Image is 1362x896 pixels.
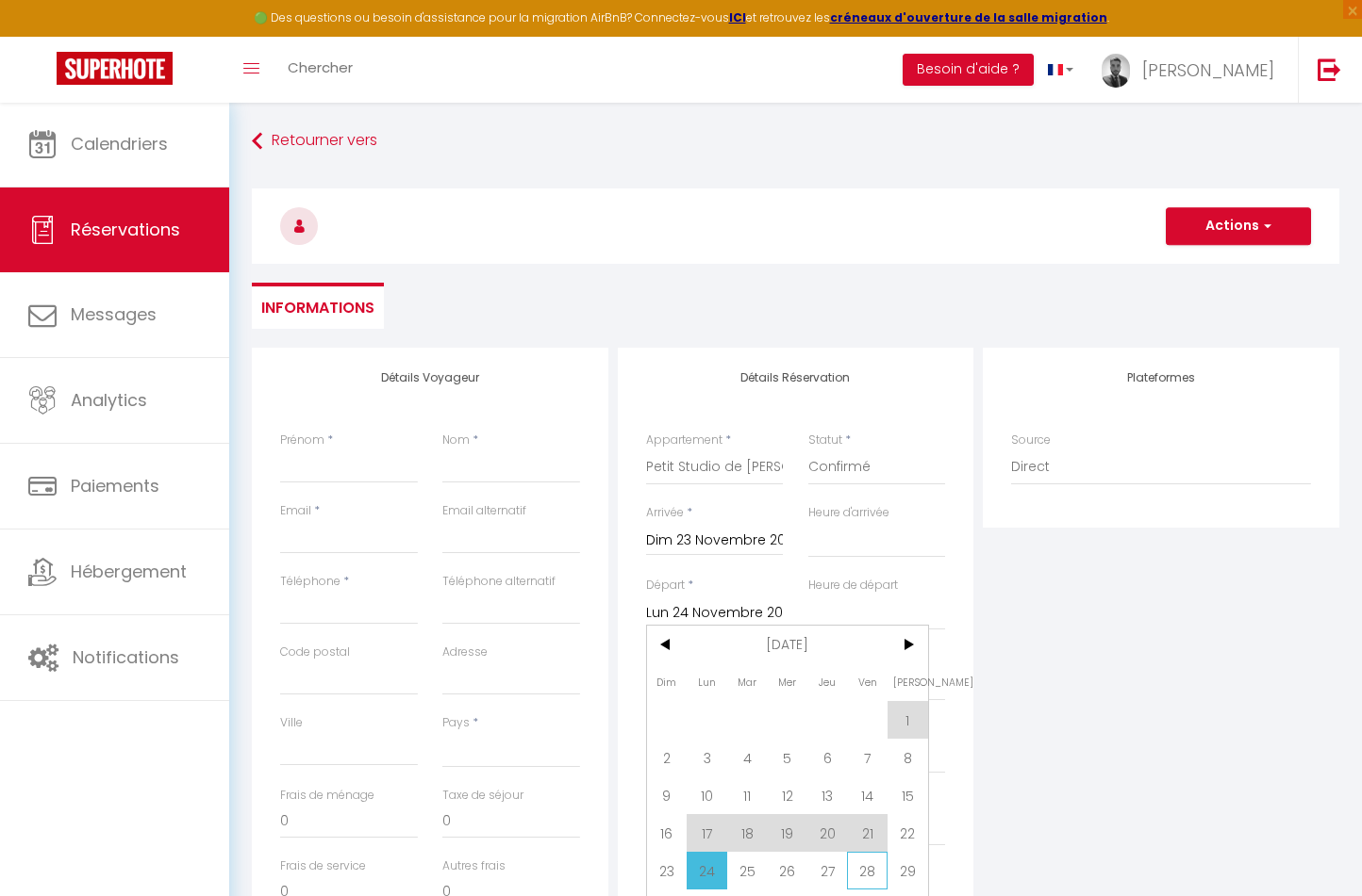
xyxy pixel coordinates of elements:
span: Ven [847,663,888,701]
span: 20 [807,814,848,852]
img: ... [1102,54,1130,88]
span: 4 [727,739,768,776]
a: Retourner vers [252,124,1339,158]
span: Chercher [288,57,353,77]
span: 27 [807,852,848,889]
a: Chercher [274,37,367,103]
a: ... [PERSON_NAME] [1088,37,1298,103]
label: Frais de ménage [280,787,374,805]
label: Nom [442,432,470,449]
span: 29 [888,852,928,889]
span: 2 [647,739,688,776]
label: Source [1011,432,1051,449]
span: 10 [687,776,727,814]
span: 16 [647,814,688,852]
h4: Détails Voyageur [280,371,580,384]
h4: Détails Réservation [646,371,946,384]
span: > [888,626,928,663]
label: Email alternatif [442,502,526,520]
span: Réservations [71,218,180,241]
span: < [647,626,688,663]
label: Prénom [280,432,324,449]
span: 19 [767,814,807,852]
span: Notifications [73,645,179,669]
span: 21 [847,814,888,852]
label: Ville [280,714,303,732]
span: 5 [767,739,807,776]
label: Frais de service [280,857,366,875]
span: 22 [888,814,928,852]
label: Autres frais [442,857,506,875]
span: Dim [647,663,688,701]
span: 17 [687,814,727,852]
button: Actions [1166,207,1311,245]
label: Heure de départ [808,577,898,595]
span: Jeu [807,663,848,701]
span: 7 [847,739,888,776]
button: Besoin d'aide ? [903,54,1034,86]
label: Départ [646,577,685,595]
span: Messages [71,302,157,326]
span: 6 [807,739,848,776]
label: Heure d'arrivée [808,504,889,522]
span: 13 [807,776,848,814]
span: 18 [727,814,768,852]
span: 23 [647,852,688,889]
span: 26 [767,852,807,889]
a: ICI [729,9,746,25]
button: Ouvrir le widget de chat LiveChat [15,8,72,64]
span: 8 [888,739,928,776]
img: Super Booking [57,52,173,85]
h4: Plateformes [1011,371,1311,384]
span: Hébergement [71,560,187,583]
span: Calendriers [71,132,168,155]
span: 3 [687,739,727,776]
label: Téléphone alternatif [442,573,556,591]
label: Téléphone [280,573,340,591]
span: 25 [727,852,768,889]
a: créneaux d'ouverture de la salle migration [830,9,1107,25]
span: 9 [647,776,688,814]
span: [PERSON_NAME] [1142,58,1274,82]
label: Statut [808,432,842,449]
span: Mer [767,663,807,701]
span: 1 [888,701,928,739]
span: [PERSON_NAME] [888,663,928,701]
span: 14 [847,776,888,814]
label: Code postal [280,643,350,661]
span: [DATE] [687,626,888,663]
label: Taxe de séjour [442,787,523,805]
span: Paiements [71,474,159,497]
span: Lun [687,663,727,701]
label: Arrivée [646,504,684,522]
span: Analytics [71,388,147,412]
span: 11 [727,776,768,814]
span: 24 [687,852,727,889]
label: Adresse [442,643,488,661]
span: 15 [888,776,928,814]
span: Mar [727,663,768,701]
label: Email [280,502,311,520]
img: logout [1318,57,1341,81]
li: Informations [252,283,384,329]
label: Appartement [646,432,723,449]
span: 28 [847,852,888,889]
span: 12 [767,776,807,814]
label: Pays [442,714,470,732]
